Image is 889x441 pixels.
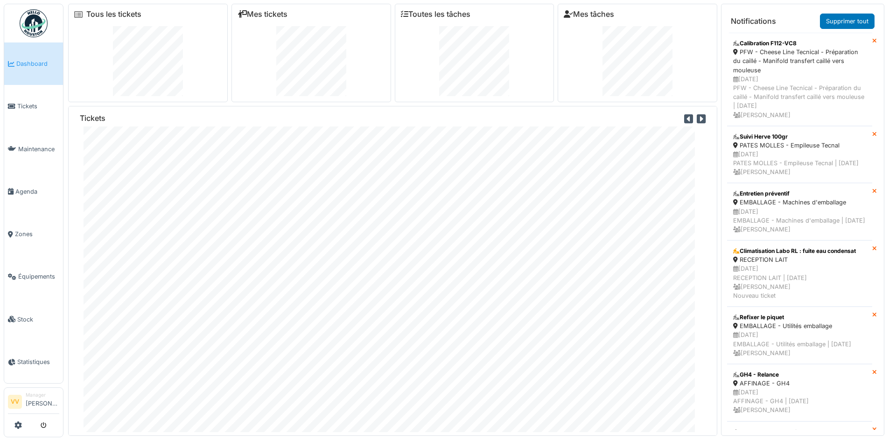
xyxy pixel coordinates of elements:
img: Badge_color-CXgf-gQk.svg [20,9,48,37]
a: Tickets [4,85,63,127]
a: Dashboard [4,42,63,85]
span: Dashboard [16,59,59,68]
a: Suivi Herve 100gr PATES MOLLES - Empileuse Tecnal [DATE]PATES MOLLES - Empileuse Tecnal | [DATE] ... [727,126,872,183]
span: Équipements [18,272,59,281]
div: [DATE] EMBALLAGE - Machines d'emballage | [DATE] [PERSON_NAME] [733,207,866,234]
div: Nettoyage sous-station [733,428,866,436]
li: [PERSON_NAME] [26,392,59,412]
span: Statistiques [17,357,59,366]
div: Entretien préventif [733,189,866,198]
a: Stock [4,298,63,341]
span: Agenda [15,187,59,196]
div: PFW - Cheese Line Tecnical - Préparation du caillé - Manifold transfert caillé vers mouleuse [733,48,866,75]
span: Tickets [17,102,59,111]
a: Calibration F112-VC8 PFW - Cheese Line Tecnical - Préparation du caillé - Manifold transfert cail... [727,33,872,126]
a: Toutes les tâches [401,10,470,19]
div: EMBALLAGE - Utilités emballage [733,322,866,330]
a: Agenda [4,170,63,213]
a: Supprimer tout [820,14,875,29]
div: [DATE] AFFINAGE - GH4 | [DATE] [PERSON_NAME] [733,388,866,415]
a: Mes tâches [564,10,614,19]
li: VV [8,395,22,409]
a: Équipements [4,255,63,298]
div: [DATE] PFW - Cheese Line Tecnical - Préparation du caillé - Manifold transfert caillé vers mouleu... [733,75,866,119]
a: Tous les tickets [86,10,141,19]
div: Suivi Herve 100gr [733,133,866,141]
div: RECEPTION LAIT [733,255,866,264]
span: Zones [15,230,59,238]
a: VV Manager[PERSON_NAME] [8,392,59,414]
span: Stock [17,315,59,324]
div: [DATE] EMBALLAGE - Utilités emballage | [DATE] [PERSON_NAME] [733,330,866,357]
a: GH4 - Relance AFFINAGE - GH4 [DATE]AFFINAGE - GH4 | [DATE] [PERSON_NAME] [727,364,872,421]
a: Entretien préventif EMBALLAGE - Machines d'emballage [DATE]EMBALLAGE - Machines d'emballage | [DA... [727,183,872,240]
span: Maintenance [18,145,59,154]
div: AFFINAGE - GH4 [733,379,866,388]
div: EMBALLAGE - Machines d'emballage [733,198,866,207]
div: PATES MOLLES - Empileuse Tecnal [733,141,866,150]
div: Calibration F112-VC8 [733,39,866,48]
h6: Notifications [731,17,776,26]
a: Statistiques [4,341,63,383]
div: Refixer le piquet [733,313,866,322]
a: Climatisation Labo RL : fuite eau condensat RECEPTION LAIT [DATE]RECEPTION LAIT | [DATE] [PERSON_... [727,240,872,307]
div: [DATE] RECEPTION LAIT | [DATE] [PERSON_NAME] Nouveau ticket [733,264,866,300]
div: GH4 - Relance [733,371,866,379]
a: Maintenance [4,128,63,170]
a: Mes tickets [238,10,287,19]
a: Zones [4,213,63,255]
a: Refixer le piquet EMBALLAGE - Utilités emballage [DATE]EMBALLAGE - Utilités emballage | [DATE] [P... [727,307,872,364]
div: Climatisation Labo RL : fuite eau condensat [733,247,866,255]
div: [DATE] PATES MOLLES - Empileuse Tecnal | [DATE] [PERSON_NAME] [733,150,866,177]
div: Manager [26,392,59,399]
h6: Tickets [80,114,105,123]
